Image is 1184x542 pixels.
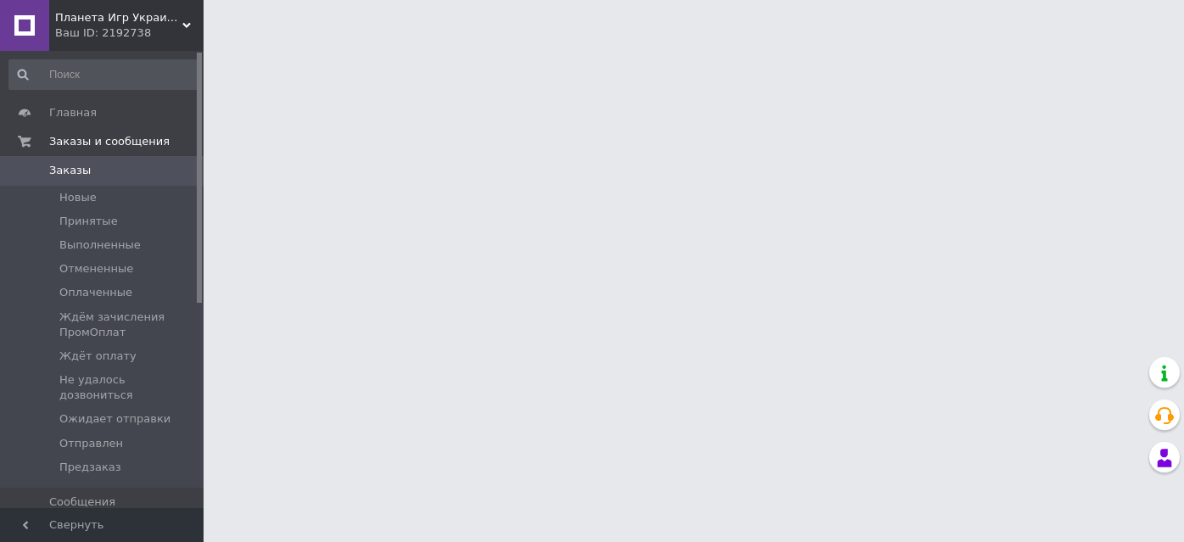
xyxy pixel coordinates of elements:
span: Новые [59,190,97,205]
span: Отмененные [59,261,133,277]
span: Заказы [49,163,91,178]
div: Ваш ID: 2192738 [55,25,204,41]
span: Главная [49,105,97,120]
span: Планета Игр Украина 💙💛 [55,10,182,25]
span: Выполненные [59,237,141,253]
span: Оплаченные [59,285,132,300]
span: Ждёт оплату [59,349,137,364]
input: Поиск [8,59,200,90]
span: Заказы и сообщения [49,134,170,149]
span: Не удалось дозвониться [59,372,198,403]
span: Ожидает отправки [59,411,170,427]
span: Предзаказ [59,460,121,475]
span: Принятые [59,214,118,229]
span: Ждём зачисления ПромОплат [59,310,198,340]
span: Отправлен [59,436,123,451]
span: Сообщения [49,495,115,510]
